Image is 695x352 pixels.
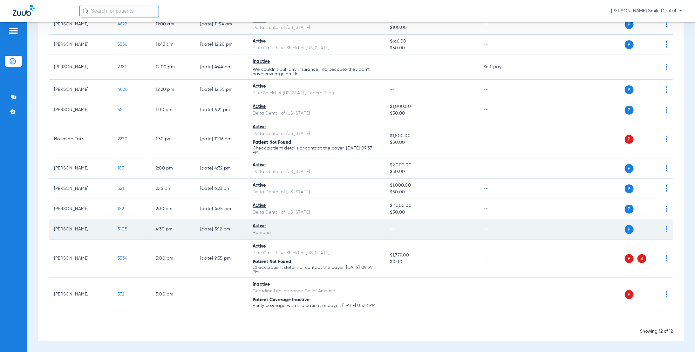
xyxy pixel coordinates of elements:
[151,199,195,219] td: 2:30 PM
[666,64,668,70] img: group-dot-blue.svg
[637,254,646,263] span: S
[195,158,248,179] td: [DATE] 4:32 PM
[253,124,380,130] div: Active
[151,219,195,240] td: 4:30 PM
[390,24,473,31] span: $100.00
[253,265,380,274] p: Check patient details or contact the payer. [DATE] 09:59 PM.
[151,278,195,311] td: 5:00 PM
[13,5,35,16] img: Zuub Logo
[151,240,195,278] td: 5:00 PM
[390,252,473,259] span: $1,779.00
[118,207,124,211] span: 182
[195,240,248,278] td: [DATE] 9:35 PM
[478,199,521,219] td: --
[49,179,112,199] td: [PERSON_NAME]
[118,137,127,141] span: 2220
[49,219,112,240] td: [PERSON_NAME]
[390,227,395,231] span: --
[49,100,112,120] td: [PERSON_NAME]
[666,185,668,192] img: group-dot-blue.svg
[151,80,195,100] td: 12:20 PM
[195,80,248,100] td: [DATE] 12:55 PM
[666,107,668,113] img: group-dot-blue.svg
[49,199,112,219] td: [PERSON_NAME]
[390,162,473,169] span: $2,000.00
[118,186,124,191] span: 521
[390,65,395,69] span: --
[666,291,668,297] img: group-dot-blue.svg
[640,329,673,334] span: Showing 12 of 12
[253,38,380,45] div: Active
[118,22,127,26] span: 4622
[478,35,521,55] td: --
[625,184,634,193] span: P
[253,303,380,308] p: Verify coverage with the patient or payer. [DATE] 05:12 PM.
[625,290,634,299] span: P
[151,120,195,158] td: 1:30 PM
[83,8,88,14] img: Search Icon
[478,179,521,199] td: --
[118,292,125,296] span: 332
[390,182,473,189] span: $1,000.00
[253,140,291,145] span: Patient Not Found
[390,203,473,209] span: $2,000.00
[625,40,634,49] span: P
[118,227,127,231] span: 5105
[390,87,395,92] span: --
[253,298,310,302] span: Patient Coverage Inactive
[478,80,521,100] td: --
[253,110,380,117] div: Delta Dental of [US_STATE]
[253,146,380,155] p: Check patient details or contact the payer. [DATE] 09:37 PM.
[390,139,473,146] span: $50.00
[478,100,521,120] td: --
[151,179,195,199] td: 2:15 PM
[49,278,112,311] td: [PERSON_NAME]
[151,35,195,55] td: 11:45 AM
[118,108,125,112] span: 522
[253,45,380,51] div: Blue Cross Blue Shield of [US_STATE]
[611,8,682,14] span: [PERSON_NAME] Smile Dental
[666,136,668,142] img: group-dot-blue.svg
[390,38,473,45] span: $666.00
[253,260,291,264] span: Patient Not Found
[253,90,380,96] div: Blue Shield of [US_STATE] Federal Plan
[253,130,380,137] div: Delta Dental of [US_STATE]
[663,322,695,352] div: Chat Widget
[253,229,380,236] div: Humana
[253,203,380,209] div: Active
[253,169,380,175] div: Delta Dental of [US_STATE]
[253,67,380,76] p: We couldn’t pull any insurance info because they don’t have coverage on file.
[118,87,128,92] span: 4828
[390,292,395,296] span: --
[478,240,521,278] td: --
[625,106,634,115] span: P
[666,41,668,48] img: group-dot-blue.svg
[253,243,380,250] div: Active
[390,209,473,216] span: $50.00
[625,85,634,94] span: P
[151,158,195,179] td: 2:00 PM
[253,189,380,196] div: Delta Dental of [US_STATE]
[195,278,248,311] td: --
[253,223,380,229] div: Active
[195,120,248,158] td: [DATE] 12:16 AM
[666,21,668,27] img: group-dot-blue.svg
[253,288,380,295] div: Guardian Life Insurance Co. of America
[478,278,521,311] td: --
[253,281,380,288] div: Inactive
[253,24,380,31] div: Delta Dental of [US_STATE]
[666,206,668,212] img: group-dot-blue.svg
[195,35,248,55] td: [DATE] 12:20 PM
[195,14,248,35] td: [DATE] 11:54 AM
[390,169,473,175] span: $50.00
[390,189,473,196] span: $50.00
[478,219,521,240] td: --
[666,165,668,171] img: group-dot-blue.svg
[118,166,124,170] span: 183
[49,35,112,55] td: [PERSON_NAME]
[625,20,634,29] span: P
[253,83,380,90] div: Active
[253,58,380,65] div: Inactive
[118,65,126,69] span: 2381
[478,55,521,80] td: Self-pay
